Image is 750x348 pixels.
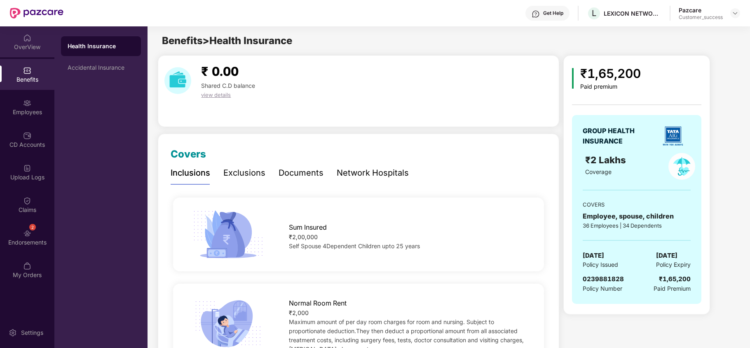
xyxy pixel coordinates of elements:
div: 36 Employees | 34 Dependents [583,221,691,230]
img: svg+xml;base64,PHN2ZyBpZD0iU2V0dGluZy0yMHgyMCIgeG1sbnM9Imh0dHA6Ly93d3cudzMub3JnLzIwMDAvc3ZnIiB3aW... [9,329,17,337]
span: Covers [171,148,206,160]
span: Paid Premium [654,284,691,293]
div: ₹1,65,200 [659,274,691,284]
div: Employee, spouse, children [583,211,691,221]
img: insurerLogo [659,122,687,150]
span: Sum Insured [289,222,327,233]
img: icon [190,208,266,261]
span: Benefits > Health Insurance [162,35,292,47]
span: Self Spouse 4Dependent Children upto 25 years [289,242,420,249]
span: L [592,8,596,18]
div: 2 [29,224,36,230]
img: download [164,67,191,94]
div: ₹1,65,200 [580,64,641,83]
div: Paid premium [580,83,641,90]
div: Inclusions [171,167,210,179]
img: svg+xml;base64,PHN2ZyBpZD0iVXBsb2FkX0xvZ3MiIGRhdGEtbmFtZT0iVXBsb2FkIExvZ3MiIHhtbG5zPSJodHRwOi8vd3... [23,164,31,172]
img: svg+xml;base64,PHN2ZyBpZD0iSGVscC0zMngzMiIgeG1sbnM9Imh0dHA6Ly93d3cudzMub3JnLzIwMDAvc3ZnIiB3aWR0aD... [532,10,540,18]
img: svg+xml;base64,PHN2ZyBpZD0iQ0RfQWNjb3VudHMiIGRhdGEtbmFtZT0iQ0QgQWNjb3VudHMiIHhtbG5zPSJodHRwOi8vd3... [23,132,31,140]
span: 0239881828 [583,275,624,283]
div: Get Help [543,10,563,16]
div: Accidental Insurance [68,64,134,71]
div: Network Hospitals [337,167,409,179]
img: svg+xml;base64,PHN2ZyBpZD0iRW1wbG95ZWVzIiB4bWxucz0iaHR0cDovL3d3dy53My5vcmcvMjAwMC9zdmciIHdpZHRoPS... [23,99,31,107]
div: Settings [19,329,46,337]
img: svg+xml;base64,PHN2ZyBpZD0iTXlfT3JkZXJzIiBkYXRhLW5hbWU9Ik15IE9yZGVycyIgeG1sbnM9Imh0dHA6Ly93d3cudz... [23,262,31,270]
span: ₹2 Lakhs [585,155,628,165]
div: Customer_success [679,14,723,21]
div: ₹2,00,000 [289,233,527,242]
span: Policy Number [583,285,622,292]
img: svg+xml;base64,PHN2ZyBpZD0iQmVuZWZpdHMiIHhtbG5zPSJodHRwOi8vd3d3LnczLm9yZy8yMDAwL3N2ZyIgd2lkdGg9Ij... [23,66,31,75]
div: Health Insurance [68,42,134,50]
img: svg+xml;base64,PHN2ZyBpZD0iSG9tZSIgeG1sbnM9Imh0dHA6Ly93d3cudzMub3JnLzIwMDAvc3ZnIiB3aWR0aD0iMjAiIG... [23,34,31,42]
div: LEXICON NETWORKS INDIA PRIVATE LIMITED [604,9,661,17]
img: svg+xml;base64,PHN2ZyBpZD0iRW5kb3JzZW1lbnRzIiB4bWxucz0iaHR0cDovL3d3dy53My5vcmcvMjAwMC9zdmciIHdpZH... [23,229,31,237]
div: ₹2,000 [289,308,527,317]
img: icon [572,68,574,89]
div: Documents [279,167,323,179]
span: Policy Issued [583,260,618,269]
img: svg+xml;base64,PHN2ZyBpZD0iRHJvcGRvd24tMzJ4MzIiIHhtbG5zPSJodHRwOi8vd3d3LnczLm9yZy8yMDAwL3N2ZyIgd2... [732,10,738,16]
div: Pazcare [679,6,723,14]
div: COVERS [583,200,691,209]
span: view details [201,92,231,98]
span: Normal Room Rent [289,298,347,308]
div: GROUP HEALTH INSURANCE [583,126,655,146]
span: [DATE] [583,251,604,261]
span: Policy Expiry [656,260,691,269]
img: policyIcon [668,153,695,180]
img: New Pazcare Logo [10,8,63,19]
span: [DATE] [656,251,677,261]
span: Shared C.D balance [201,82,255,89]
span: Coverage [585,168,612,175]
div: Exclusions [223,167,265,179]
span: ₹ 0.00 [201,64,239,79]
img: svg+xml;base64,PHN2ZyBpZD0iQ2xhaW0iIHhtbG5zPSJodHRwOi8vd3d3LnczLm9yZy8yMDAwL3N2ZyIgd2lkdGg9IjIwIi... [23,197,31,205]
